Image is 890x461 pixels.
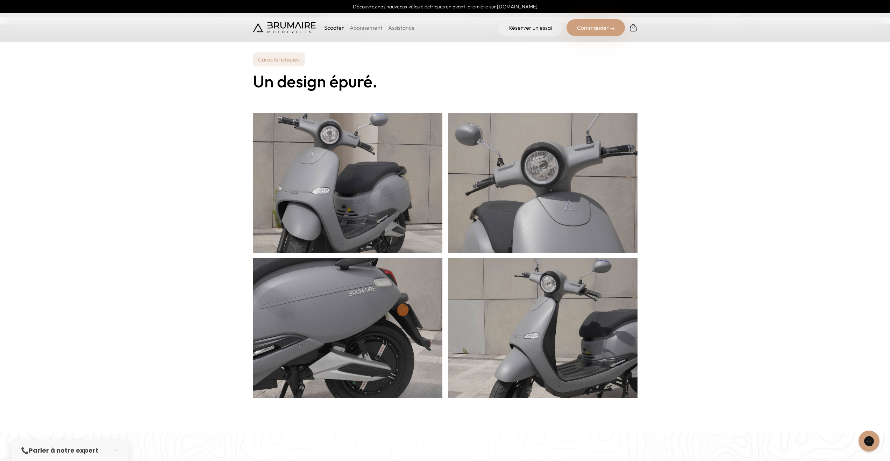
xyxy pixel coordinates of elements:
[498,19,562,36] a: Réserver un essai
[324,23,344,32] p: Scooter
[567,19,625,36] div: Commander
[253,22,316,33] img: Brumaire Motocycles
[855,428,883,454] iframe: Gorgias live chat messenger
[388,24,415,31] a: Assistance
[253,79,442,289] img: gris-1.jpeg
[253,224,442,434] img: gris-2.jpeg
[253,72,638,91] h2: Un design épuré.
[448,224,638,434] img: gris-4.jpeg
[350,24,383,31] a: Abonnement
[448,79,638,289] img: gris-3.jpeg
[629,23,638,32] img: Panier
[253,52,305,66] p: Caractéristiques
[610,27,614,31] img: right-arrow-2.png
